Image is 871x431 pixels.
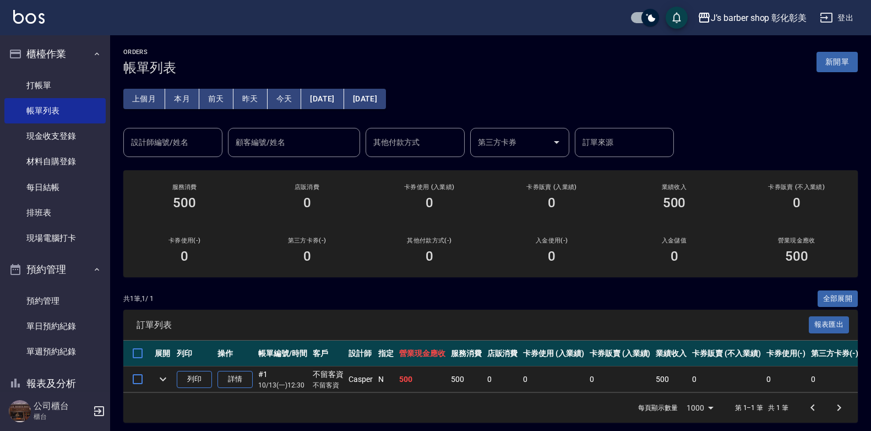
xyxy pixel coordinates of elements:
button: 前天 [199,89,233,109]
a: 報表匯出 [809,319,850,330]
a: 單週預約紀錄 [4,339,106,364]
th: 營業現金應收 [396,341,448,367]
div: 1000 [682,393,717,423]
td: Casper [346,367,375,392]
h2: 卡券使用(-) [137,237,232,244]
a: 新開單 [816,56,858,67]
h3: 0 [793,195,801,211]
button: 昨天 [233,89,268,109]
h3: 0 [303,195,311,211]
button: 列印 [177,371,212,388]
h3: 0 [181,249,188,264]
p: 每頁顯示數量 [638,403,678,413]
button: 新開單 [816,52,858,72]
a: 現金收支登錄 [4,123,106,149]
a: 帳單列表 [4,98,106,123]
td: 500 [396,367,448,392]
th: 設計師 [346,341,375,367]
h2: 卡券販賣 (入業績) [504,184,600,191]
a: 排班表 [4,200,106,225]
th: 店販消費 [485,341,521,367]
th: 卡券販賣 (入業績) [587,341,654,367]
th: 指定 [375,341,396,367]
td: 0 [485,367,521,392]
p: 櫃台 [34,412,90,422]
button: save [666,7,688,29]
td: 0 [587,367,654,392]
h3: 服務消費 [137,184,232,191]
h3: 500 [663,195,686,211]
td: N [375,367,396,392]
button: 櫃檯作業 [4,40,106,68]
h2: 業績收入 [626,184,722,191]
th: 卡券使用(-) [764,341,809,367]
button: 今天 [268,89,302,109]
h2: 卡券販賣 (不入業績) [749,184,845,191]
a: 現場電腦打卡 [4,225,106,251]
h2: 入金儲值 [626,237,722,244]
th: 卡券販賣 (不入業績) [689,341,763,367]
button: [DATE] [344,89,386,109]
h3: 0 [426,249,433,264]
h3: 0 [303,249,311,264]
a: 材料自購登錄 [4,149,106,174]
p: 不留客資 [313,380,344,390]
h3: 0 [548,195,556,211]
div: 不留客資 [313,369,344,380]
h2: 卡券使用 (入業績) [382,184,477,191]
h2: 入金使用(-) [504,237,600,244]
button: [DATE] [301,89,344,109]
button: Open [548,133,565,151]
span: 訂單列表 [137,320,809,331]
td: 0 [764,367,809,392]
h3: 0 [671,249,678,264]
th: 帳單編號/時間 [255,341,310,367]
th: 客戶 [310,341,346,367]
img: Person [9,400,31,422]
a: 每日結帳 [4,175,106,200]
th: 列印 [174,341,215,367]
button: 全部展開 [818,290,858,308]
button: 本月 [165,89,199,109]
button: 上個月 [123,89,165,109]
a: 詳情 [217,371,253,388]
a: 單日預約紀錄 [4,314,106,339]
p: 共 1 筆, 1 / 1 [123,294,154,304]
button: 報表及分析 [4,369,106,398]
button: expand row [155,371,171,387]
td: 0 [520,367,587,392]
p: 第 1–1 筆 共 1 筆 [735,403,788,413]
p: 10/13 (一) 12:30 [258,380,307,390]
button: 登出 [815,8,858,28]
a: 打帳單 [4,73,106,98]
h3: 帳單列表 [123,60,176,76]
h5: 公司櫃台 [34,401,90,412]
td: 500 [448,367,485,392]
th: 卡券使用 (入業績) [520,341,587,367]
button: J’s barber shop 彰化彰美 [693,7,811,29]
h2: 其他付款方式(-) [382,237,477,244]
th: 展開 [152,341,174,367]
h2: 店販消費 [259,184,355,191]
img: Logo [13,10,45,24]
h2: ORDERS [123,49,176,56]
button: 預約管理 [4,255,106,284]
th: 操作 [215,341,255,367]
td: #1 [255,367,310,392]
h3: 0 [426,195,433,211]
td: 0 [808,367,861,392]
h3: 0 [548,249,556,264]
button: 報表匯出 [809,316,850,333]
h3: 500 [173,195,196,211]
th: 業績收入 [653,341,689,367]
td: 500 [653,367,689,392]
h3: 500 [785,249,808,264]
h2: 第三方卡券(-) [259,237,355,244]
div: J’s barber shop 彰化彰美 [711,11,807,25]
th: 服務消費 [448,341,485,367]
a: 預約管理 [4,288,106,314]
h2: 營業現金應收 [749,237,845,244]
th: 第三方卡券(-) [808,341,861,367]
td: 0 [689,367,763,392]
